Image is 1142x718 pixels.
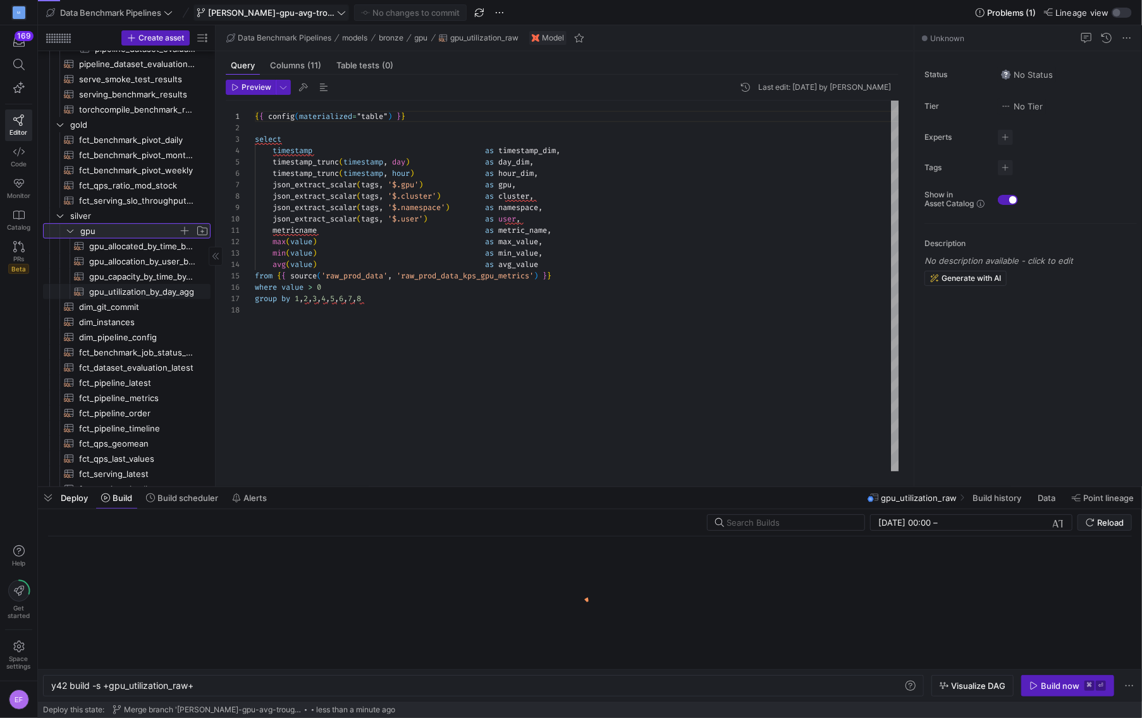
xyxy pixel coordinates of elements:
a: fct_dataset_evaluation_latest​​​​​​​​​​ [43,360,211,375]
a: torchcompile_benchmark_results​​​​​​​​​​ [43,102,211,117]
button: bronze [376,30,407,46]
input: Search Builds [727,517,854,528]
span: '$.gpu' [388,180,419,190]
button: 169 [5,30,32,53]
span: ) [419,180,423,190]
span: min_value [498,248,538,258]
div: Press SPACE to select this row. [43,102,211,117]
span: , [538,237,543,247]
div: EF [9,690,29,710]
button: Alerts [226,487,273,509]
div: 3 [226,133,240,145]
span: timestamp_trunc [273,157,339,167]
div: Last edit: [DATE] by [PERSON_NAME] [758,83,891,92]
span: Tags [924,163,988,172]
span: group [255,294,277,304]
span: , [317,294,321,304]
span: value [281,282,304,292]
div: 9 [226,202,240,213]
span: config [268,111,295,121]
span: 'raw_prod_data_kps_gpu_metrics' [396,271,534,281]
span: gpu_utilization_raw [450,34,519,42]
span: } [396,111,401,121]
a: dim_git_commit​​​​​​​​​​ [43,299,211,314]
span: fct_pipeline_latest​​​​​​​​​​ [79,376,196,390]
span: json_extract_scalar [273,191,357,201]
span: ( [286,237,290,247]
div: Press SPACE to select this row. [43,87,211,102]
span: as [485,168,494,178]
img: undefined [532,34,539,42]
button: Build [95,487,138,509]
span: cluster [498,191,529,201]
span: as [485,214,494,224]
span: Visualize DAG [951,681,1005,691]
div: 10 [226,213,240,225]
span: Get started [8,604,30,619]
span: less than a minute ago [316,705,395,714]
span: as [485,157,494,167]
span: ) [445,202,450,213]
img: logo.gif [580,596,599,615]
div: 169 [15,31,34,41]
span: hour_dim [498,168,534,178]
span: value [290,248,312,258]
span: 4 [321,294,326,304]
button: Merge branch '[PERSON_NAME]-gpu-avg-trough' of [URL][DOMAIN_NAME] into [PERSON_NAME]-gpu-avg-trou... [109,702,398,717]
span: ( [357,191,361,201]
span: gold [70,118,209,132]
span: ) [534,271,538,281]
span: } [401,111,405,121]
span: as [485,202,494,213]
span: ( [357,180,361,190]
a: dim_pipeline_config​​​​​​​​​​ [43,330,211,345]
div: 12 [226,236,240,247]
p: Description [924,239,1137,248]
div: Press SPACE to select this row. [43,269,211,284]
span: ( [357,202,361,213]
a: Spacesettings [5,635,32,676]
button: gpu_utilization_raw [436,30,522,46]
span: tags [361,180,379,190]
span: fct_qps_last_values​​​​​​​​​​ [79,452,196,466]
span: pipeline_dataset_evaluation_results​​​​​​​​​​ [79,57,196,71]
div: 7 [226,179,240,190]
span: ( [295,111,299,121]
span: 3 [312,294,317,304]
span: Monitor [7,192,30,199]
span: as [485,180,494,190]
button: [PERSON_NAME]-gpu-avg-trough [193,4,349,21]
div: Press SPACE to select this row. [43,208,211,223]
span: Query [231,61,255,70]
a: PRsBeta [5,236,32,279]
span: , [379,202,383,213]
span: Point lineage [1083,493,1134,503]
span: , [538,248,543,258]
span: } [547,271,551,281]
a: Editor [5,109,32,141]
div: M [13,6,25,19]
span: gpu_utilization_by_day_agg​​​​​​​​​​ [89,285,196,299]
span: timestamp_dim [498,145,556,156]
span: models [343,34,368,42]
span: source [290,271,317,281]
span: ) [423,214,427,224]
button: Create asset [121,30,190,46]
button: No tierNo Tier [998,98,1046,115]
span: silver [70,209,209,223]
span: , [547,225,551,235]
span: { [255,111,259,121]
a: dim_instances​​​​​​​​​​ [43,314,211,330]
span: as [485,145,494,156]
div: Press SPACE to select this row. [43,56,211,71]
span: fct_dataset_evaluation_latest​​​​​​​​​​ [79,361,196,375]
span: Unknown [930,34,964,43]
span: ) [410,168,414,178]
div: Press SPACE to select this row. [43,284,211,299]
span: (11) [307,61,321,70]
button: Build now⌘⏎ [1021,675,1114,696]
span: Table tests [336,61,393,70]
span: Data [1038,493,1055,503]
div: 8 [226,190,240,202]
span: Data Benchmark Pipelines [238,34,331,42]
